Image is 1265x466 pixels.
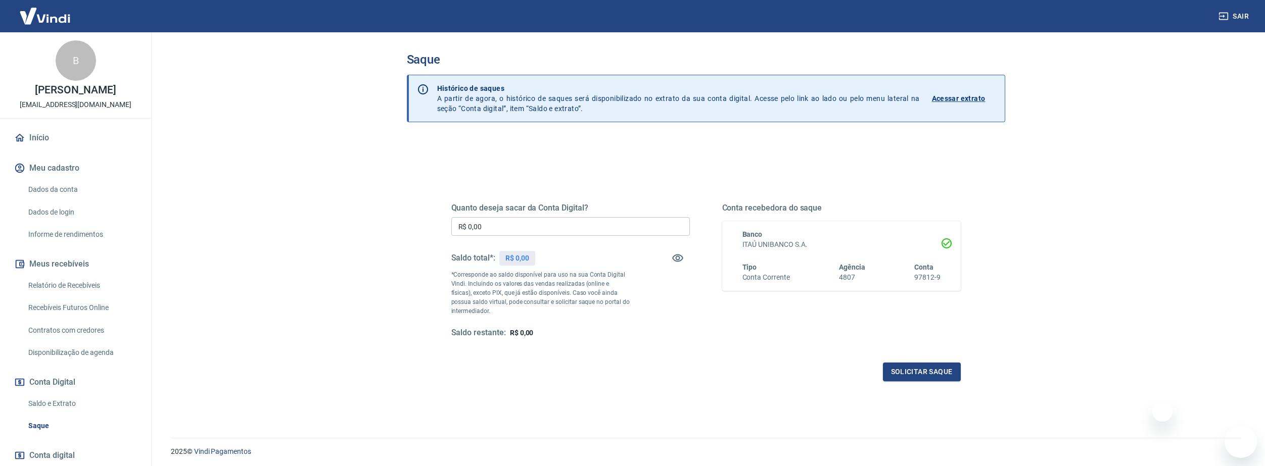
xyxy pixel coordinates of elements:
iframe: Button to launch messaging window [1225,426,1257,458]
a: Relatório de Recebíveis [24,275,139,296]
p: *Corresponde ao saldo disponível para uso na sua Conta Digital Vindi. Incluindo os valores das ve... [451,270,630,316]
span: R$ 0,00 [510,329,534,337]
span: Banco [742,230,763,238]
a: Acessar extrato [932,83,997,114]
button: Conta Digital [12,371,139,393]
span: Conta [914,263,933,271]
h5: Saldo total*: [451,253,495,263]
a: Dados da conta [24,179,139,200]
a: Recebíveis Futuros Online [24,297,139,318]
h6: Conta Corrente [742,272,790,283]
button: Sair [1216,7,1253,26]
button: Meus recebíveis [12,253,139,275]
h6: 4807 [839,272,865,283]
a: Início [12,127,139,149]
button: Solicitar saque [883,363,961,381]
p: A partir de agora, o histórico de saques será disponibilizado no extrato da sua conta digital. Ac... [437,83,920,114]
a: Vindi Pagamentos [194,447,251,455]
a: Informe de rendimentos [24,224,139,245]
h5: Saldo restante: [451,328,506,338]
p: [EMAIL_ADDRESS][DOMAIN_NAME] [20,99,131,110]
p: Acessar extrato [932,93,986,103]
h3: Saque [407,53,1005,67]
iframe: Close message [1152,401,1173,422]
a: Saldo e Extrato [24,393,139,414]
a: Saque [24,416,139,436]
h6: ITAÚ UNIBANCO S.A. [742,239,941,250]
span: Tipo [742,263,757,271]
span: Conta digital [29,448,75,462]
a: Contratos com credores [24,320,139,341]
h6: 97812-9 [914,272,941,283]
p: Histórico de saques [437,83,920,93]
a: Dados de login [24,202,139,223]
p: 2025 © [171,446,1241,457]
h5: Conta recebedora do saque [722,203,961,213]
h5: Quanto deseja sacar da Conta Digital? [451,203,690,213]
span: Agência [839,263,865,271]
p: R$ 0,00 [505,253,529,264]
a: Disponibilização de agenda [24,342,139,363]
img: Vindi [12,1,78,31]
p: [PERSON_NAME] [35,85,116,95]
button: Meu cadastro [12,157,139,179]
div: B [56,40,96,81]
